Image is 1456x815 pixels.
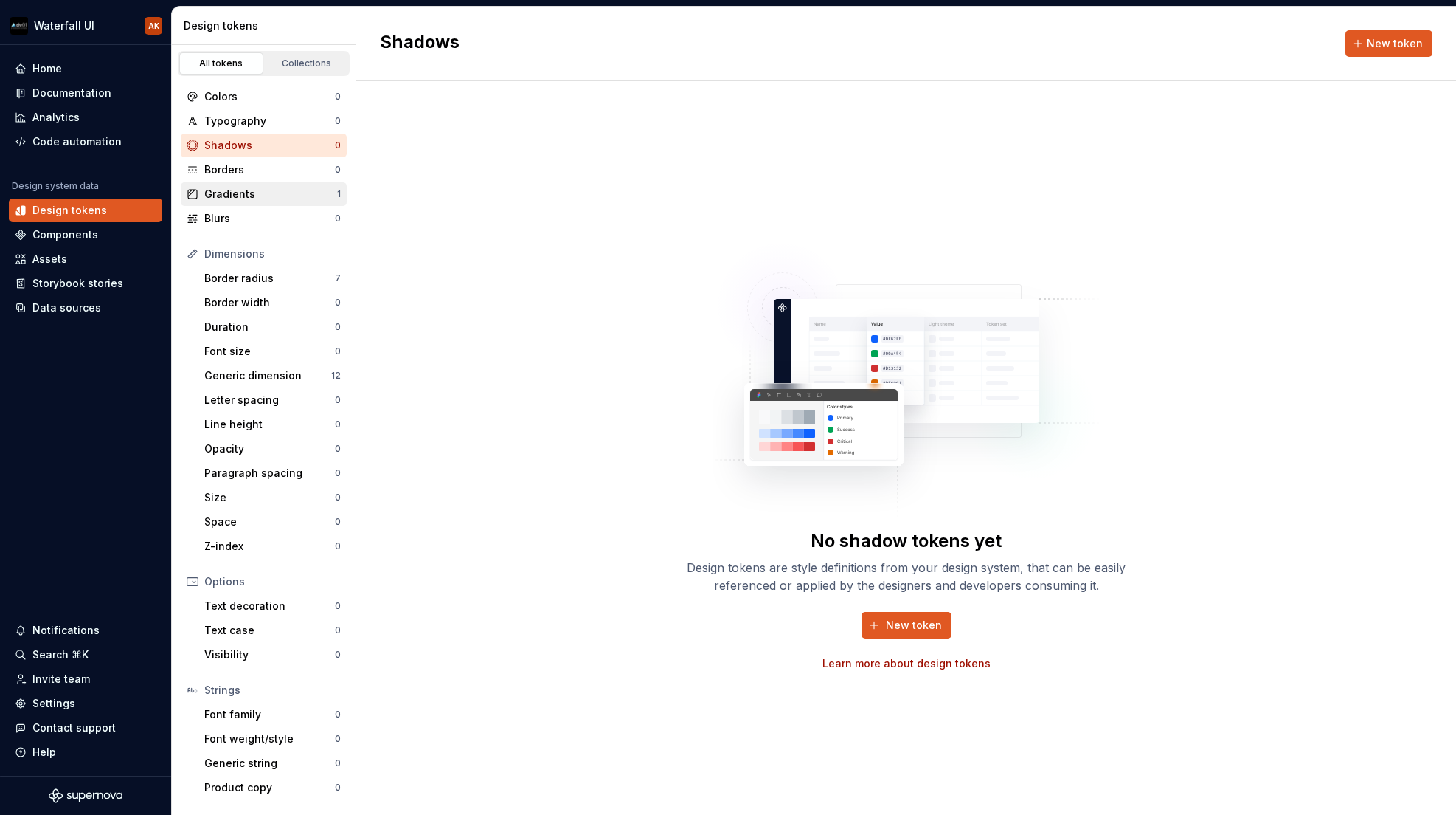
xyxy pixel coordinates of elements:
[811,529,1002,553] div: No shadow tokens yet
[335,140,341,151] div: 0
[198,413,347,436] a: Line height0
[198,461,347,485] a: Paragraph spacing0
[32,696,75,711] div: Settings
[335,467,341,479] div: 0
[9,199,162,222] a: Design tokens
[335,600,341,612] div: 0
[204,647,335,662] div: Visibility
[204,490,335,505] div: Size
[1345,30,1432,57] button: New token
[335,394,341,406] div: 0
[204,138,335,153] div: Shadows
[9,130,162,154] a: Code automation
[49,788,122,803] svg: Supernova Logo
[270,58,344,69] div: Collections
[335,164,341,176] div: 0
[32,61,62,76] div: Home
[181,207,347,230] a: Blurs0
[32,276,123,291] div: Storybook stories
[198,594,347,618] a: Text decoration0
[204,271,335,286] div: Border radius
[335,213,341,224] div: 0
[9,740,162,764] button: Help
[204,756,335,771] div: Generic string
[9,81,162,105] a: Documentation
[670,559,1143,594] div: Design tokens are style definitions from your design system, that can be easily referenced or app...
[198,619,347,642] a: Text case0
[204,320,335,334] div: Duration
[198,340,347,363] a: Font size0
[204,211,335,226] div: Blurs
[9,296,162,320] a: Data sources
[181,134,347,157] a: Shadows0
[181,109,347,133] a: Typography0
[9,716,162,740] button: Contact support
[9,223,162,247] a: Components
[198,752,347,775] a: Generic string0
[335,649,341,661] div: 0
[34,18,94,33] div: Waterfall UI
[32,672,90,687] div: Invite team
[335,540,341,552] div: 0
[9,106,162,129] a: Analytics
[822,656,991,671] a: Learn more about design tokens
[9,619,162,642] button: Notifications
[335,345,341,357] div: 0
[204,247,341,261] div: Dimensions
[204,574,341,589] div: Options
[204,515,335,529] div: Space
[204,539,335,554] div: Z-index
[198,727,347,751] a: Font weight/style0
[198,534,347,558] a: Z-index0
[204,114,335,128] div: Typography
[204,732,335,746] div: Font weight/style
[32,721,116,735] div: Contact support
[198,510,347,534] a: Space0
[335,297,341,309] div: 0
[32,300,101,315] div: Data sources
[204,707,335,722] div: Font family
[9,247,162,271] a: Assets
[380,30,460,57] h2: Shadows
[335,757,341,769] div: 0
[335,733,341,745] div: 0
[32,745,56,760] div: Help
[335,516,341,528] div: 0
[204,466,335,481] div: Paragraph spacing
[335,709,341,721] div: 0
[12,180,99,192] div: Design system data
[198,364,347,388] a: Generic dimension12
[148,20,159,32] div: AK
[198,266,347,290] a: Border radius7
[32,134,122,149] div: Code automation
[331,370,341,382] div: 12
[198,388,347,412] a: Letter spacing0
[3,10,168,41] button: Waterfall UIAK
[204,295,335,310] div: Border width
[335,782,341,794] div: 0
[204,187,337,202] div: Gradients
[9,692,162,715] a: Settings
[181,85,347,109] a: Colors0
[335,625,341,636] div: 0
[198,291,347,314] a: Border width0
[9,643,162,667] button: Search ⌘K
[335,115,341,127] div: 0
[335,91,341,103] div: 0
[198,643,347,667] a: Visibility0
[181,158,347,182] a: Borders0
[204,441,335,456] div: Opacity
[32,203,107,218] div: Design tokens
[204,780,335,795] div: Product copy
[337,188,341,200] div: 1
[886,618,942,633] span: New token
[32,647,89,662] div: Search ⌘K
[184,58,258,69] div: All tokens
[9,272,162,295] a: Storybook stories
[9,57,162,80] a: Home
[32,252,67,266] div: Assets
[204,393,335,407] div: Letter spacing
[32,86,111,100] div: Documentation
[335,443,341,455] div: 0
